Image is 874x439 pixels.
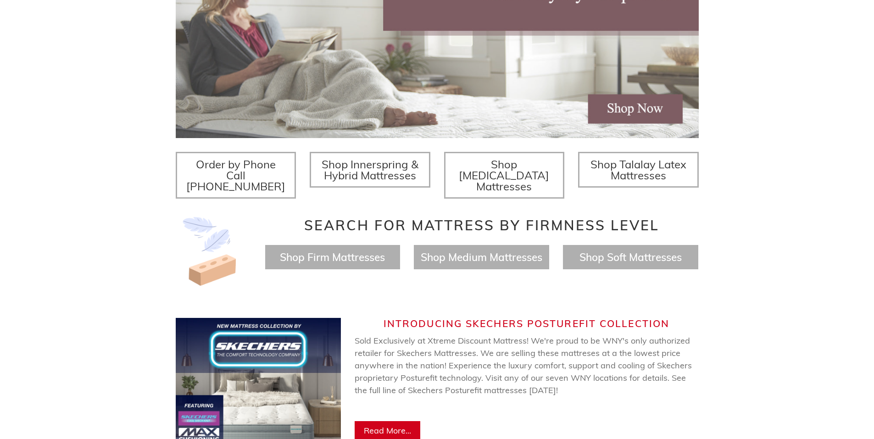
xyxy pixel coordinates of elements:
span: Shop [MEDICAL_DATA] Mattresses [459,157,549,193]
a: Shop [MEDICAL_DATA] Mattresses [444,152,565,199]
a: Shop Firm Mattresses [280,250,385,264]
span: Introducing Skechers Posturefit Collection [384,317,669,329]
span: Order by Phone Call [PHONE_NUMBER] [186,157,285,193]
span: Sold Exclusively at Xtreme Discount Mattress! We're proud to be WNY's only authorized retailer fo... [355,335,692,420]
a: Shop Innerspring & Hybrid Mattresses [310,152,430,188]
a: Shop Soft Mattresses [579,250,682,264]
span: Read More... [364,425,411,436]
a: Shop Talalay Latex Mattresses [578,152,699,188]
span: Shop Innerspring & Hybrid Mattresses [322,157,418,182]
a: Order by Phone Call [PHONE_NUMBER] [176,152,296,199]
span: Search for Mattress by Firmness Level [304,217,659,234]
span: Shop Talalay Latex Mattresses [590,157,686,182]
img: Image-of-brick- and-feather-representing-firm-and-soft-feel [176,217,245,286]
a: Shop Medium Mattresses [421,250,542,264]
